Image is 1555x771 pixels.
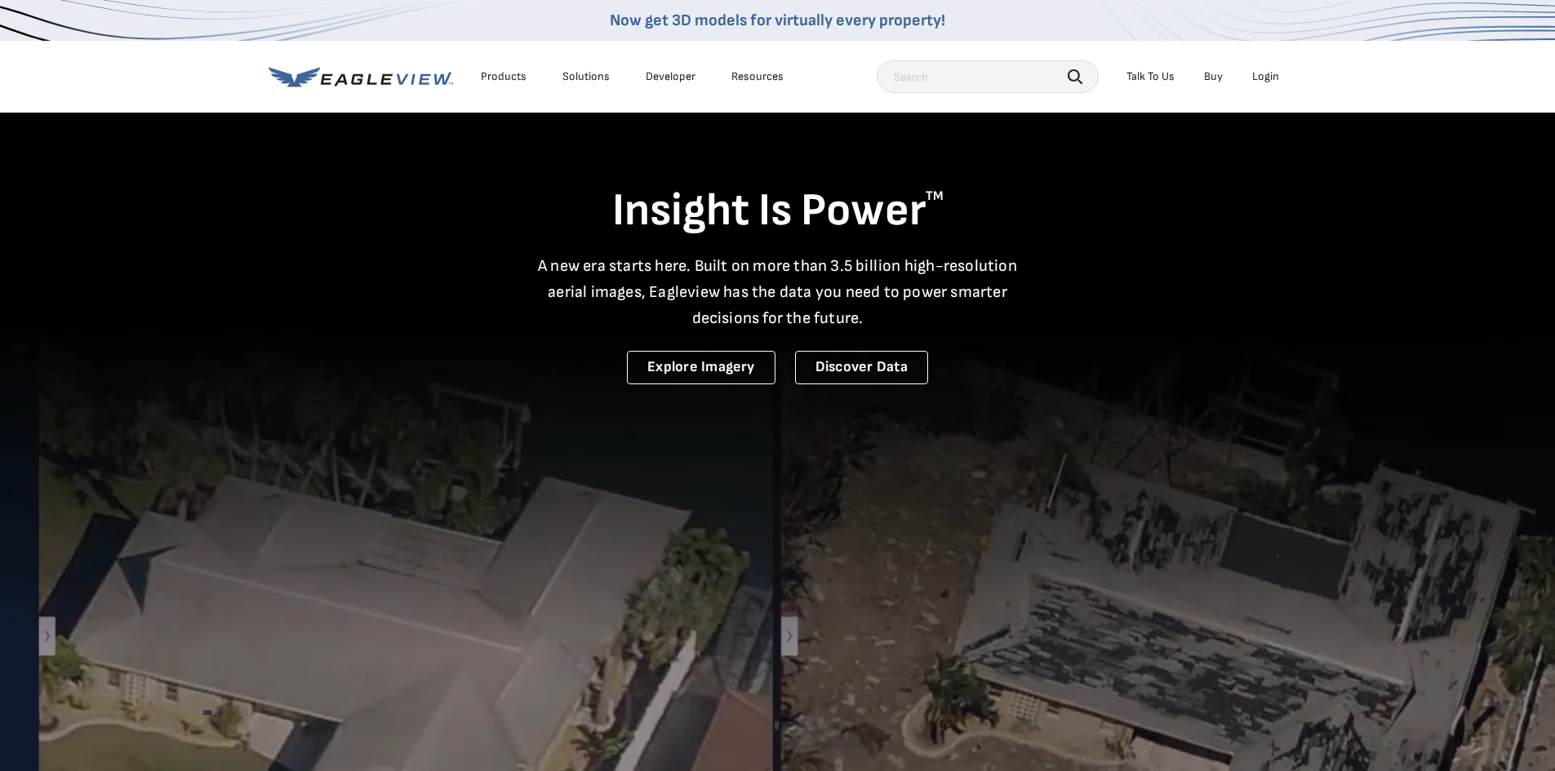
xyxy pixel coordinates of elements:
[646,69,695,84] a: Developer
[481,69,526,84] div: Products
[1252,69,1279,84] div: Login
[562,69,610,84] div: Solutions
[731,69,784,84] div: Resources
[795,351,928,384] a: Discover Data
[528,253,1028,331] p: A new era starts here. Built on more than 3.5 billion high-resolution aerial images, Eagleview ha...
[877,60,1099,93] input: Search
[627,351,775,384] a: Explore Imagery
[269,183,1287,240] h1: Insight Is Power
[926,188,944,204] sup: TM
[610,11,945,30] a: Now get 3D models for virtually every property!
[1204,69,1223,84] a: Buy
[1126,69,1175,84] div: Talk To Us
